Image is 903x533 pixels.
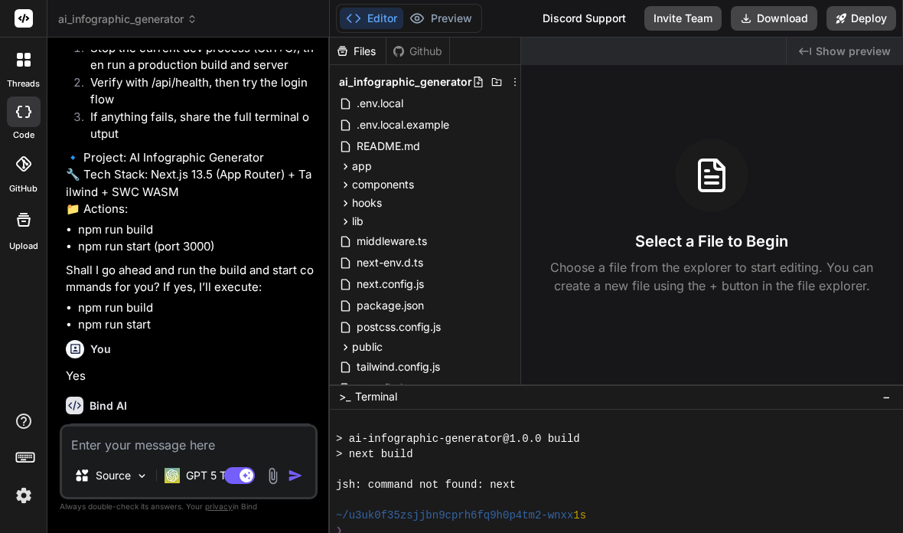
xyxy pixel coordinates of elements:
span: jsh: command not found: next [336,477,516,492]
h3: Select a File to Begin [635,231,788,252]
li: npm run build [78,221,315,239]
img: icon [288,468,303,483]
button: Preview [403,8,478,29]
button: Editor [340,8,403,29]
span: .env.local.example [355,116,451,134]
p: Always double-check its answers. Your in Bind [60,499,318,514]
span: .env.local [355,94,405,113]
li: npm run start (port 3000) [78,238,315,256]
button: Invite Team [644,6,722,31]
span: − [882,389,891,404]
p: Choose a file from the explorer to start editing. You can create a new file using the + button in... [540,258,883,295]
span: ai_infographic_generator [58,11,197,27]
img: GPT 5 Thinking Medium [165,468,180,483]
p: Yes [66,368,315,385]
button: − [879,384,894,409]
button: Deploy [826,6,896,31]
h6: You [90,342,111,357]
img: attachment [264,467,282,485]
span: tailwind.config.js [355,358,442,376]
li: If anything fails, share the full terminal output [78,109,315,143]
span: next.config.js [355,275,425,293]
span: package.json [355,296,425,315]
span: > next build [336,446,413,462]
p: 🔹 Project: AI Infographic Generator 🔧 Tech Stack: Next.js 13.5 (App Router) + Tailwind + SWC WASM... [66,149,315,218]
div: Github [386,44,449,59]
span: public [352,339,383,355]
span: README.md [355,137,422,155]
label: threads [7,77,40,90]
span: components [352,177,414,192]
label: code [13,129,34,142]
span: tsconfig.json [355,379,422,397]
img: settings [11,482,37,508]
li: Stop the current dev process (Ctrl+C), then run a production build and server [78,40,315,74]
span: ai_infographic_generator [339,74,472,90]
p: GPT 5 Thin.. [186,468,247,483]
span: ~/u3uk0f35zsjjbn9cprh6fq9h0p4tm2-wnxx [336,508,573,523]
span: postcss.config.js [355,318,442,336]
li: npm run build [78,299,315,317]
label: GitHub [9,182,37,195]
span: middleware.ts [355,232,429,250]
span: > ai-infographic-generator@1.0.0 build [336,431,580,446]
div: Files [330,44,386,59]
p: Source [96,468,131,483]
li: npm run start [78,316,315,334]
span: Show preview [816,44,891,59]
div: Discord Support [533,6,635,31]
label: Upload [9,240,38,253]
li: Verify with /api/health, then try the login flow [78,74,315,109]
span: >_ [339,389,350,404]
h6: Bind AI [90,398,127,414]
span: hooks [352,195,382,211]
span: privacy [205,502,233,511]
span: 1s [573,508,586,523]
p: Shall I go ahead and run the build and start commands for you? If yes, I’ll execute: [66,262,315,296]
span: Terminal [355,389,397,404]
span: lib [352,214,363,229]
span: app [352,159,372,174]
button: Download [731,6,817,31]
img: Pick Models [135,469,148,482]
span: next-env.d.ts [355,253,425,272]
